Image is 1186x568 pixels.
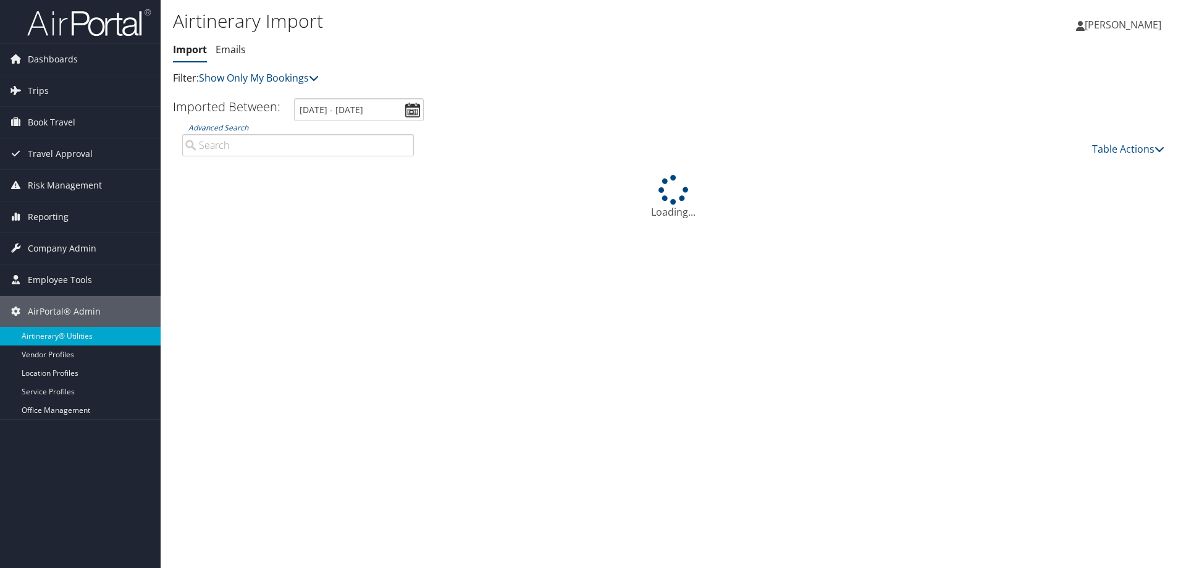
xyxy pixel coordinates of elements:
input: Advanced Search [182,134,414,156]
span: Book Travel [28,107,75,138]
a: Table Actions [1092,142,1164,156]
p: Filter: [173,70,840,87]
input: [DATE] - [DATE] [294,98,424,121]
span: Risk Management [28,170,102,201]
a: Advanced Search [188,122,248,133]
span: [PERSON_NAME] [1085,18,1161,32]
a: Emails [216,43,246,56]
h1: Airtinerary Import [173,8,840,34]
h3: Imported Between: [173,98,280,115]
span: Travel Approval [28,138,93,169]
span: AirPortal® Admin [28,296,101,327]
a: Show Only My Bookings [199,71,319,85]
div: Loading... [173,175,1174,219]
img: airportal-logo.png [27,8,151,37]
span: Reporting [28,201,69,232]
a: [PERSON_NAME] [1076,6,1174,43]
span: Employee Tools [28,265,92,295]
span: Company Admin [28,233,96,264]
a: Import [173,43,207,56]
span: Trips [28,75,49,106]
span: Dashboards [28,44,78,75]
